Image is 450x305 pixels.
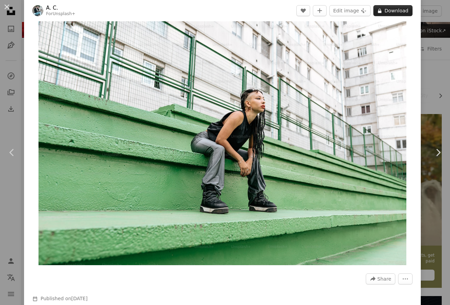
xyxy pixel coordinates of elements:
button: Edit image [329,5,371,16]
time: February 23, 2024 at 12:38:27 AM MST [71,296,87,301]
img: Go to A. C.'s profile [32,5,43,16]
a: Next [426,120,450,185]
span: Share [377,274,391,284]
button: Like [296,5,310,16]
span: Published on [41,296,88,301]
button: More Actions [398,273,413,284]
a: Unsplash+ [53,11,75,16]
button: Add to Collection [313,5,327,16]
button: Zoom in on this image [39,20,406,265]
a: A. C. [46,4,75,11]
img: a woman sitting on a green set of stairs [39,20,406,265]
div: For [46,11,75,17]
button: Share this image [366,273,395,284]
button: Download [373,5,413,16]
